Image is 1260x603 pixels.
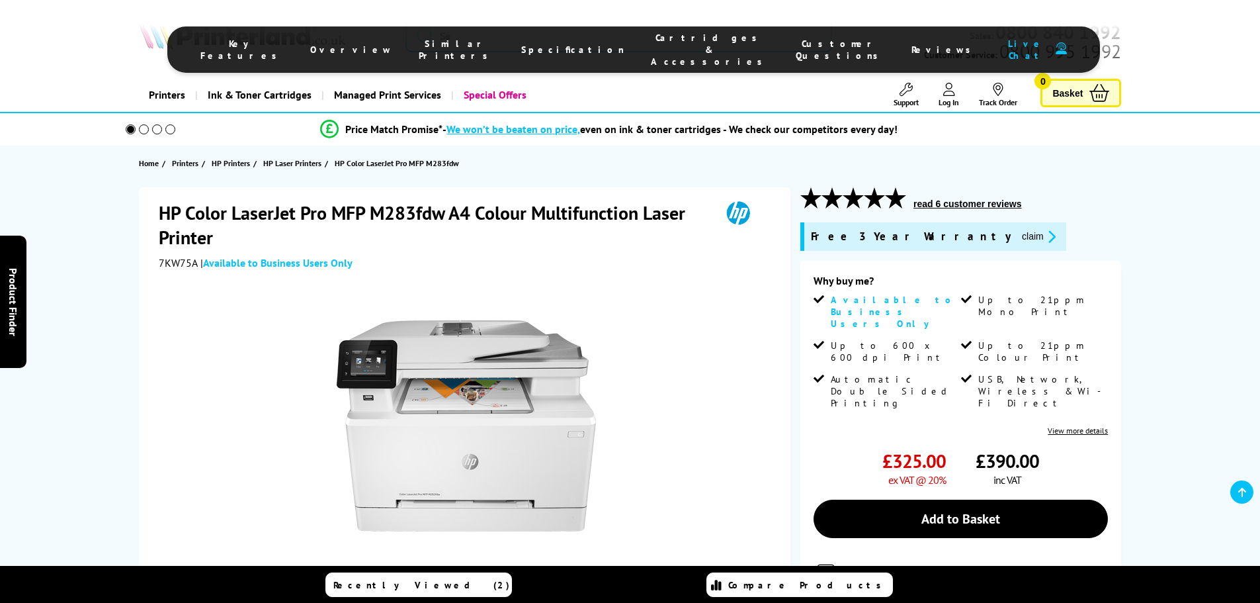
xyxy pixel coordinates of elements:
[976,449,1039,473] span: £390.00
[728,579,888,591] span: Compare Products
[796,38,885,62] span: Customer Questions
[325,573,512,597] a: Recently Viewed (2)
[337,296,596,555] img: HP Color LaserJet Pro MFP M283fdw
[853,565,961,580] span: 1 In Stock
[1056,42,1067,55] img: user-headset-duotone.svg
[139,78,195,112] a: Printers
[831,340,958,363] span: Up to 600 x 600 dpi Print
[853,565,1108,595] div: for FREE Next Day Delivery
[7,267,20,336] span: Product Finder
[651,32,769,68] span: Cartridges & Accessories
[894,83,919,107] a: Support
[200,256,353,269] span: |
[831,373,958,409] span: Automatic Double Sided Printing
[200,38,284,62] span: Key Features
[310,44,392,56] span: Overview
[321,78,451,112] a: Managed Print Services
[939,83,959,107] a: Log In
[263,156,325,170] a: HP Laser Printers
[139,156,159,170] span: Home
[894,97,919,107] span: Support
[159,201,708,250] h1: HP Color LaserJet Pro MFP M283fdw A4 Colour Multifunction Laser Printer
[208,78,312,112] span: Ink & Toner Cartridges
[335,158,459,168] span: HP Color LaserJet Pro MFP M283fdw
[159,256,198,269] span: 7KW75A
[814,500,1108,538] a: Add to Basket
[1052,84,1083,102] span: Basket
[263,156,321,170] span: HP Laser Printers
[446,122,580,136] span: We won’t be beaten on price,
[172,156,202,170] a: Printers
[811,229,1011,244] span: Free 3 Year Warranty
[978,340,1105,363] span: Up to 21ppm Colour Print
[333,579,510,591] span: Recently Viewed (2)
[108,118,1111,141] li: modal_Promise
[1018,229,1060,244] button: promo-description
[212,156,250,170] span: HP Printers
[978,373,1105,409] span: USB, Network, Wireless & Wi-Fi Direct
[442,122,898,136] div: - even on ink & toner cartridges - We check our competitors every day!
[172,156,198,170] span: Printers
[195,78,321,112] a: Ink & Toner Cartridges
[521,44,624,56] span: Specification
[139,156,162,170] a: Home
[419,38,495,62] span: Similar Printers
[1040,79,1121,107] a: Basket 0
[978,294,1105,318] span: Up to 21ppm Mono Print
[814,274,1108,294] div: Why buy me?
[451,78,536,112] a: Special Offers
[203,256,353,269] span: Available to Business Users Only
[708,201,769,225] img: HP
[911,44,978,56] span: Reviews
[939,97,959,107] span: Log In
[831,294,956,330] span: Available to Business Users Only
[979,83,1017,107] a: Track Order
[882,449,946,473] span: £325.00
[1004,38,1049,62] span: Live Chat
[888,473,946,487] span: ex VAT @ 20%
[1048,426,1108,436] a: View more details
[706,573,893,597] a: Compare Products
[909,198,1025,210] button: read 6 customer reviews
[212,156,253,170] a: HP Printers
[993,473,1021,487] span: inc VAT
[1034,73,1051,89] span: 0
[345,122,442,136] span: Price Match Promise*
